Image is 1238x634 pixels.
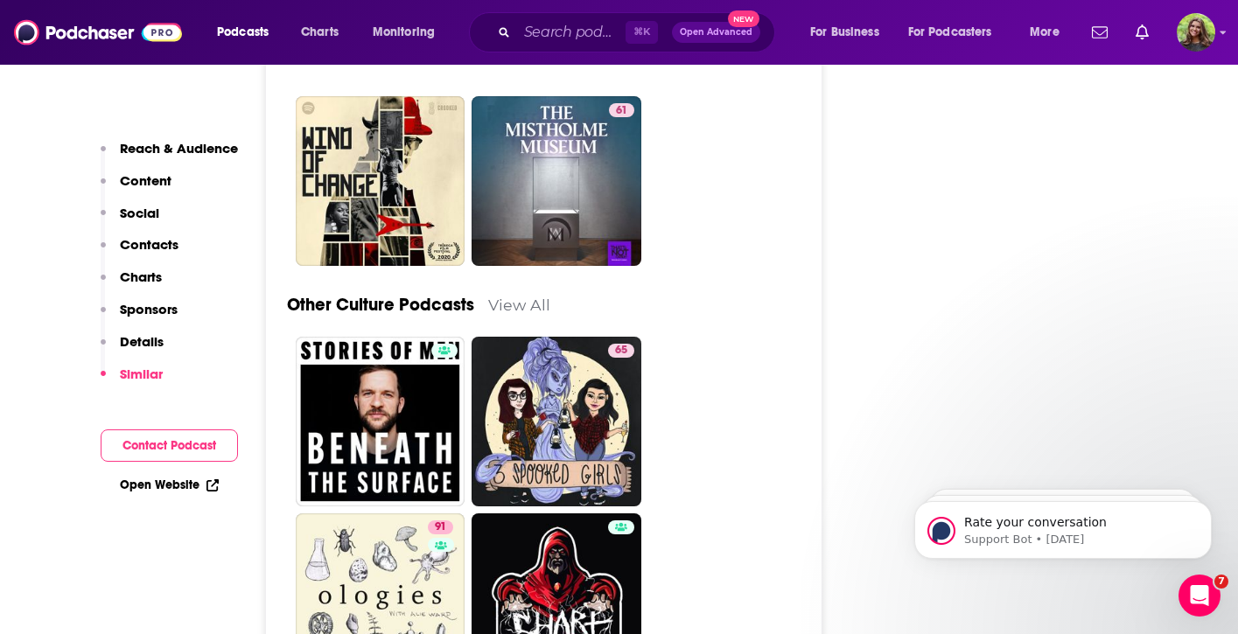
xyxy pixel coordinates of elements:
[120,268,162,285] p: Charts
[120,477,219,492] a: Open Website
[472,96,641,266] a: 61
[728,10,759,27] span: New
[205,18,291,46] button: open menu
[798,18,901,46] button: open menu
[14,16,182,49] img: Podchaser - Follow, Share and Rate Podcasts
[360,18,458,46] button: open menu
[101,366,163,398] button: Similar
[435,519,446,536] span: 91
[1085,17,1115,47] a: Show notifications dropdown
[101,268,162,301] button: Charts
[301,20,339,45] span: Charts
[373,20,435,45] span: Monitoring
[1177,13,1215,52] span: Logged in as reagan34226
[609,103,634,117] a: 61
[626,21,658,44] span: ⌘ K
[120,236,178,253] p: Contacts
[908,20,992,45] span: For Podcasters
[120,366,163,382] p: Similar
[486,12,792,52] div: Search podcasts, credits, & more...
[608,344,634,358] a: 65
[810,20,879,45] span: For Business
[1177,13,1215,52] img: User Profile
[101,172,171,205] button: Content
[517,18,626,46] input: Search podcasts, credits, & more...
[680,28,752,37] span: Open Advanced
[290,18,349,46] a: Charts
[1129,17,1156,47] a: Show notifications dropdown
[672,22,760,43] button: Open AdvancedNew
[888,464,1238,587] iframe: Intercom notifications message
[120,172,171,189] p: Content
[120,301,178,317] p: Sponsors
[101,236,178,268] button: Contacts
[120,140,238,157] p: Reach & Audience
[120,333,164,350] p: Details
[488,296,550,314] a: View All
[1177,13,1215,52] button: Show profile menu
[616,102,627,120] span: 61
[1018,18,1081,46] button: open menu
[120,205,159,221] p: Social
[472,337,641,506] a: 65
[428,520,453,534] a: 91
[287,294,474,316] a: Other Culture Podcasts
[217,20,269,45] span: Podcasts
[101,333,164,366] button: Details
[897,18,1018,46] button: open menu
[1179,575,1221,617] iframe: Intercom live chat
[1214,575,1228,589] span: 7
[101,205,159,237] button: Social
[101,140,238,172] button: Reach & Audience
[101,429,238,462] button: Contact Podcast
[1030,20,1060,45] span: More
[101,301,178,333] button: Sponsors
[615,342,627,359] span: 65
